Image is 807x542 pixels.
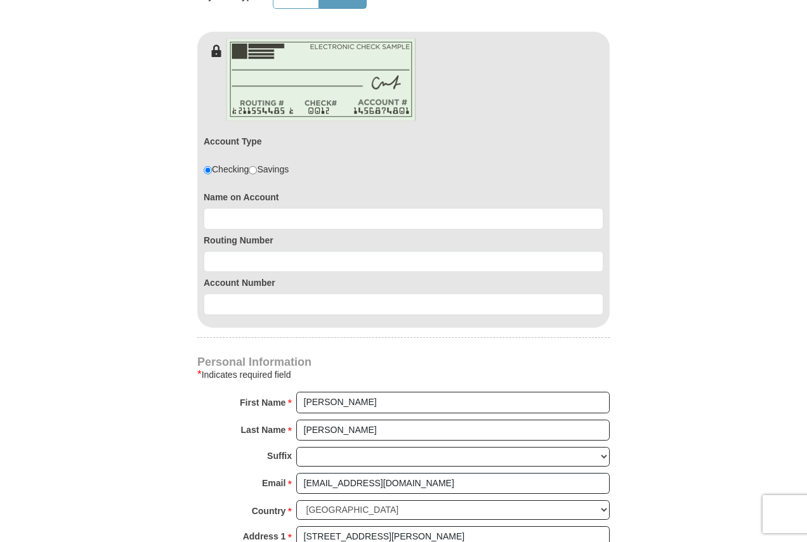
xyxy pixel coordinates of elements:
[204,163,289,176] div: Checking Savings
[197,367,610,382] div: Indicates required field
[240,394,285,411] strong: First Name
[204,135,262,148] label: Account Type
[252,502,286,520] strong: Country
[262,474,285,492] strong: Email
[197,357,610,367] h4: Personal Information
[267,447,292,465] strong: Suffix
[204,234,603,247] label: Routing Number
[226,38,416,121] img: check-en.png
[204,276,603,289] label: Account Number
[241,421,286,439] strong: Last Name
[204,191,603,203] label: Name on Account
